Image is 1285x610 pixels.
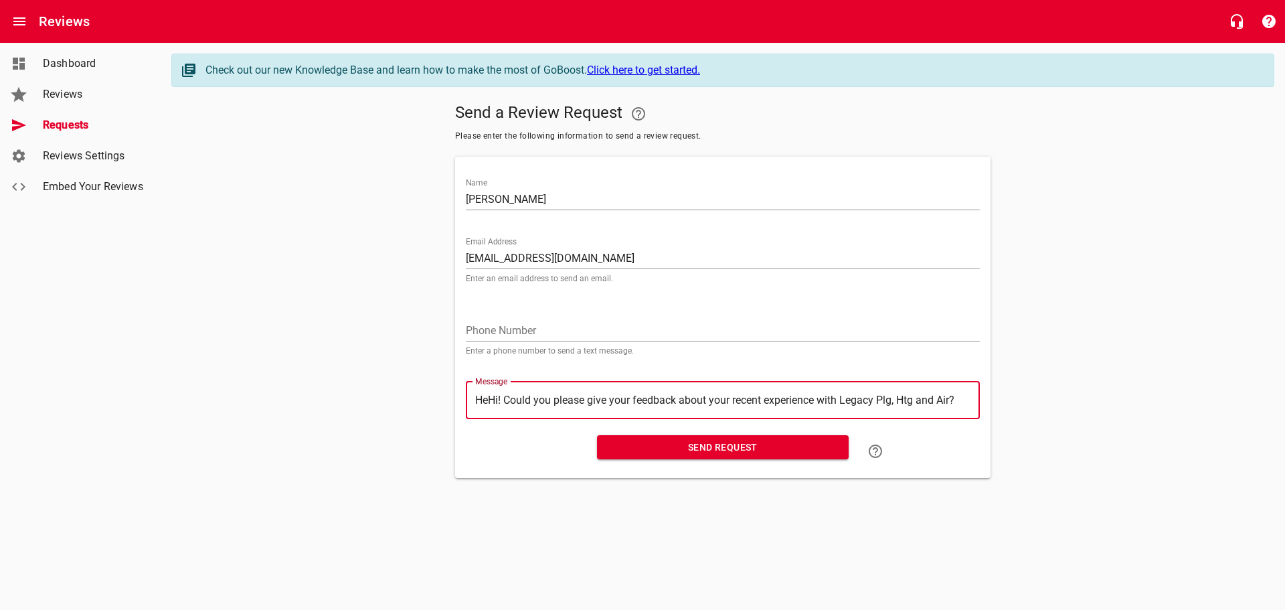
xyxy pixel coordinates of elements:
[587,64,700,76] a: Click here to get started.
[466,238,517,246] label: Email Address
[455,130,991,143] span: Please enter the following information to send a review request.
[859,435,891,467] a: Learn how to "Send a Review Request"
[43,179,145,195] span: Embed Your Reviews
[475,394,970,406] textarea: HeHi! Could you please give your feedback about your recent experience with Legacy Plg, Htg and Air?
[205,62,1260,78] div: Check out our new Knowledge Base and learn how to make the most of GoBoost.
[43,56,145,72] span: Dashboard
[622,98,655,130] a: Your Google or Facebook account must be connected to "Send a Review Request"
[39,11,90,32] h6: Reviews
[1253,5,1285,37] button: Support Portal
[43,148,145,164] span: Reviews Settings
[43,117,145,133] span: Requests
[597,435,849,460] button: Send Request
[3,5,35,37] button: Open drawer
[608,439,838,456] span: Send Request
[466,179,487,187] label: Name
[43,86,145,102] span: Reviews
[455,98,991,130] h5: Send a Review Request
[1221,5,1253,37] button: Live Chat
[466,347,980,355] p: Enter a phone number to send a text message.
[466,275,980,283] p: Enter an email address to send an email.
